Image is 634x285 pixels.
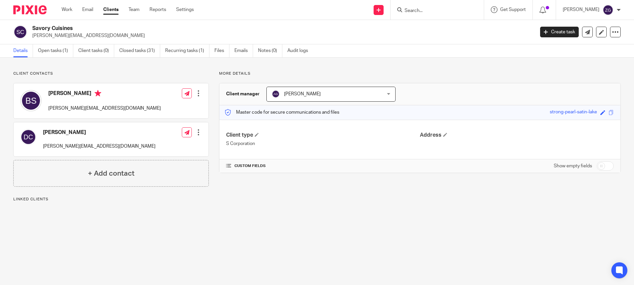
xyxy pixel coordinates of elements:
[258,44,282,57] a: Notes (0)
[287,44,313,57] a: Audit logs
[420,132,614,139] h4: Address
[226,91,260,97] h3: Client manager
[500,7,526,12] span: Get Support
[13,44,33,57] a: Details
[214,44,229,57] a: Files
[603,5,613,15] img: svg%3E
[176,6,194,13] a: Settings
[95,90,101,97] i: Primary
[78,44,114,57] a: Client tasks (0)
[129,6,140,13] a: Team
[404,8,464,14] input: Search
[226,140,420,147] p: S Corporation
[224,109,339,116] p: Master code for secure communications and files
[234,44,253,57] a: Emails
[13,197,209,202] p: Linked clients
[43,143,156,150] p: [PERSON_NAME][EMAIL_ADDRESS][DOMAIN_NAME]
[219,71,621,76] p: More details
[20,129,36,145] img: svg%3E
[38,44,73,57] a: Open tasks (1)
[88,168,135,179] h4: + Add contact
[540,27,579,37] a: Create task
[13,5,47,14] img: Pixie
[563,6,599,13] p: [PERSON_NAME]
[13,25,27,39] img: svg%3E
[20,90,42,111] img: svg%3E
[119,44,160,57] a: Closed tasks (31)
[272,90,280,98] img: svg%3E
[284,92,321,96] span: [PERSON_NAME]
[82,6,93,13] a: Email
[150,6,166,13] a: Reports
[13,71,209,76] p: Client contacts
[43,129,156,136] h4: [PERSON_NAME]
[48,105,161,112] p: [PERSON_NAME][EMAIL_ADDRESS][DOMAIN_NAME]
[103,6,119,13] a: Clients
[226,163,420,169] h4: CUSTOM FIELDS
[62,6,72,13] a: Work
[32,32,530,39] p: [PERSON_NAME][EMAIL_ADDRESS][DOMAIN_NAME]
[32,25,431,32] h2: Savory Cuisines
[165,44,209,57] a: Recurring tasks (1)
[48,90,161,98] h4: [PERSON_NAME]
[226,132,420,139] h4: Client type
[554,163,592,169] label: Show empty fields
[550,109,597,116] div: strong-pearl-satin-lake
